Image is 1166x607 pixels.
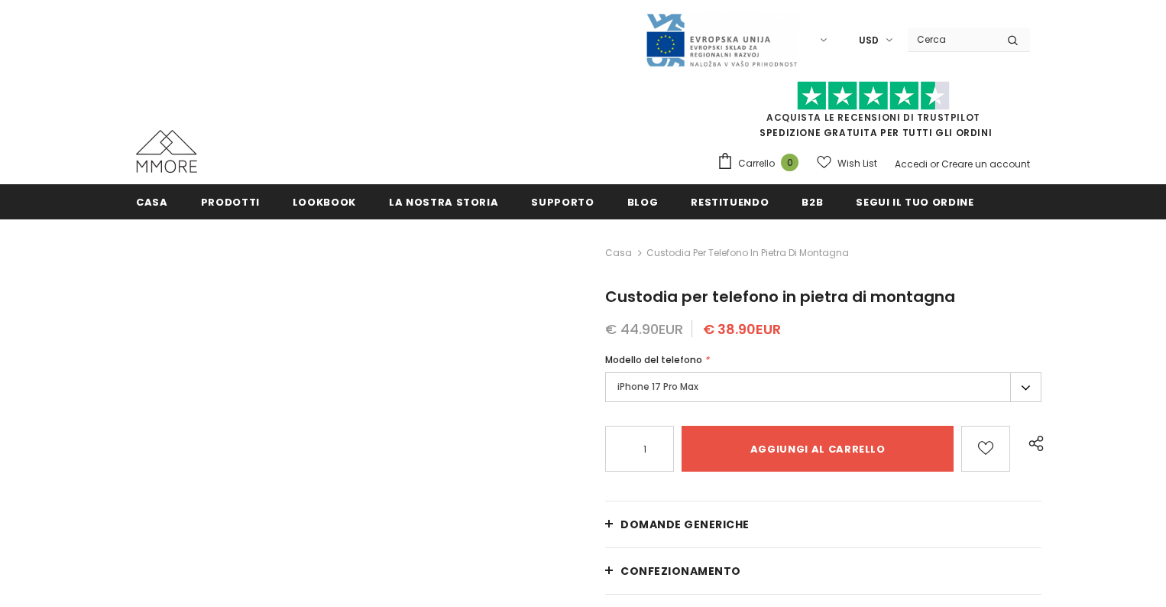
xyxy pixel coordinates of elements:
a: Carrello 0 [717,152,806,175]
a: Domande generiche [605,502,1041,547]
span: € 44.90EUR [605,320,683,339]
a: Acquista le recensioni di TrustPilot [766,111,980,124]
img: Javni Razpis [645,12,798,68]
a: CONFEZIONAMENTO [605,548,1041,594]
span: Blog [627,195,659,209]
a: Blog [627,184,659,219]
span: B2B [802,195,823,209]
span: Carrello [738,156,775,171]
img: Fidati di Pilot Stars [797,81,950,111]
a: Wish List [817,150,877,177]
span: Prodotti [201,195,260,209]
img: Casi MMORE [136,130,197,173]
span: Restituendo [691,195,769,209]
span: or [930,157,939,170]
a: Casa [136,184,168,219]
a: Prodotti [201,184,260,219]
a: La nostra storia [389,184,498,219]
span: USD [859,33,879,48]
span: Segui il tuo ordine [856,195,973,209]
a: Javni Razpis [645,33,798,46]
span: Wish List [837,156,877,171]
span: supporto [531,195,594,209]
a: supporto [531,184,594,219]
span: Modello del telefono [605,353,702,366]
span: 0 [781,154,798,171]
a: Restituendo [691,184,769,219]
input: Aggiungi al carrello [682,426,954,472]
span: € 38.90EUR [703,320,781,339]
label: iPhone 17 Pro Max [605,372,1041,402]
span: Custodia per telefono in pietra di montagna [605,286,955,307]
a: Lookbook [293,184,356,219]
span: Custodia per telefono in pietra di montagna [646,244,849,262]
a: B2B [802,184,823,219]
span: Domande generiche [620,517,750,532]
a: Accedi [895,157,928,170]
span: Lookbook [293,195,356,209]
a: Segui il tuo ordine [856,184,973,219]
span: Casa [136,195,168,209]
span: La nostra storia [389,195,498,209]
a: Casa [605,244,632,262]
a: Creare un account [941,157,1030,170]
input: Search Site [908,28,996,50]
span: SPEDIZIONE GRATUITA PER TUTTI GLI ORDINI [717,88,1030,139]
span: CONFEZIONAMENTO [620,563,741,579]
